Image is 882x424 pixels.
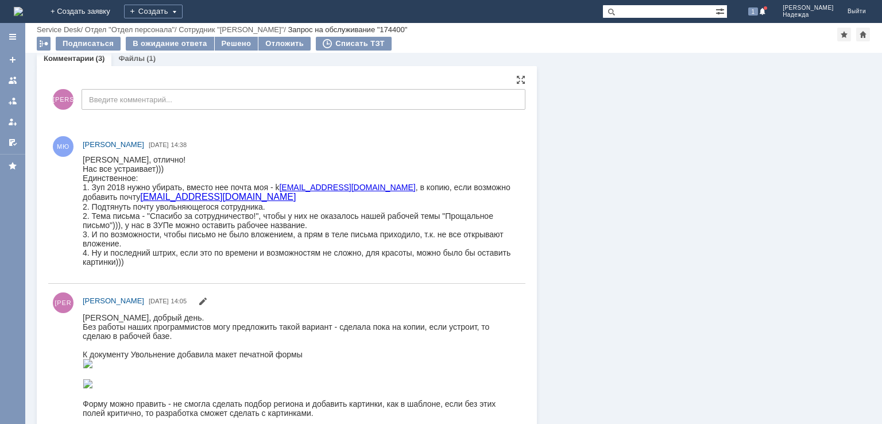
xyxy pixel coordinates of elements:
span: [DATE] [149,298,169,304]
a: [PERSON_NAME] [83,295,144,307]
a: Перейти на домашнюю страницу [14,7,23,16]
a: Заявки в моей ответственности [3,92,22,110]
span: 14:05 [171,298,187,304]
span: Редактировать [198,298,207,307]
span: 1 [748,7,759,16]
div: / [37,25,85,34]
a: Комментарии [44,54,94,63]
a: [EMAIL_ADDRESS][DOMAIN_NAME] [196,28,332,37]
div: Запрос на обслуживание "174400" [288,25,408,34]
span: [PERSON_NAME] [83,140,144,149]
div: / [179,25,288,34]
div: Работа с массовостью [37,37,51,51]
a: Создать заявку [3,51,22,69]
a: Мои заявки [3,113,22,131]
div: (3) [96,54,105,63]
span: Расширенный поиск [715,5,727,16]
div: Добавить в избранное [837,28,851,41]
span: 14:38 [171,141,187,148]
a: Заявки на командах [3,71,22,90]
img: logo [14,7,23,16]
a: Файлы [118,54,145,63]
span: [PERSON_NAME] [83,296,144,305]
span: Надежда [783,11,834,18]
a: Отдел "Отдел персонала" [85,25,175,34]
div: (1) [146,54,156,63]
a: [EMAIL_ADDRESS][DOMAIN_NAME] [57,37,213,47]
a: Сотрудник "[PERSON_NAME]" [179,25,284,34]
a: Мои согласования [3,133,22,152]
a: Service Desk [37,25,81,34]
a: [PERSON_NAME] [83,139,144,151]
a: [EMAIL_ADDRESS][DOMAIN_NAME] [125,200,261,209]
div: Создать [124,5,183,18]
span: [PERSON_NAME] [783,5,834,11]
span: [PERSON_NAME] [53,89,73,110]
span: [DATE] [149,141,169,148]
div: На всю страницу [516,75,525,84]
div: Сделать домашней страницей [856,28,870,41]
div: / [85,25,179,34]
